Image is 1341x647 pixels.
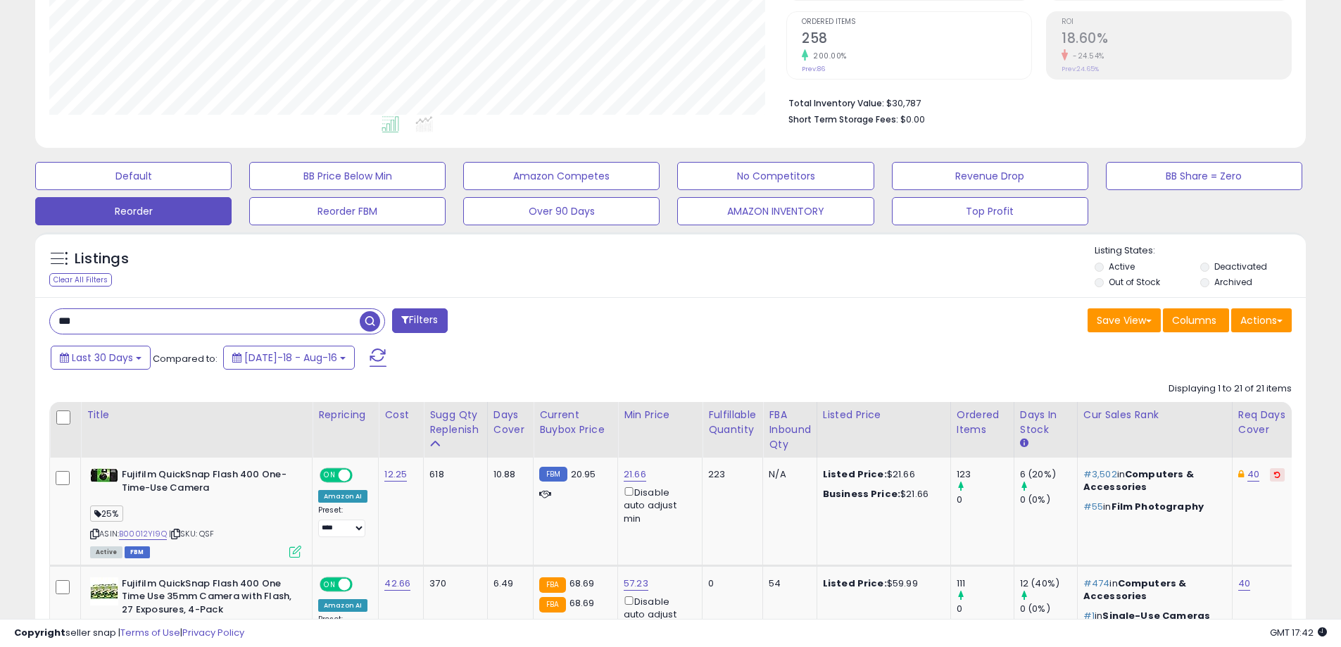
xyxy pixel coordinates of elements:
a: Terms of Use [120,626,180,639]
a: 40 [1247,467,1259,482]
div: 0 [708,577,752,590]
span: OFF [351,578,373,590]
span: $0.00 [900,113,925,126]
div: Preset: [318,505,367,537]
span: All listings currently available for purchase on Amazon [90,546,122,558]
div: ASIN: [90,468,301,556]
div: Clear All Filters [49,273,112,287]
div: 370 [429,577,477,590]
div: Listed Price [823,408,945,422]
button: Amazon Competes [463,162,660,190]
div: seller snap | | [14,627,244,640]
button: Columns [1163,308,1229,332]
span: 68.69 [569,577,595,590]
label: Deactivated [1214,260,1267,272]
h5: Listings [75,249,129,269]
span: | SKU: QSF [169,528,215,539]
span: 2025-09-16 17:42 GMT [1270,626,1327,639]
span: 68.69 [569,596,595,610]
li: $30,787 [788,94,1281,111]
button: Default [35,162,232,190]
div: 10.88 [493,468,522,481]
span: 25% [90,505,123,522]
div: Min Price [624,408,696,422]
span: Ordered Items [802,18,1031,26]
button: [DATE]-18 - Aug-16 [223,346,355,370]
b: Business Price: [823,487,900,501]
div: 111 [957,577,1014,590]
div: Disable auto adjust min [624,593,691,634]
div: Cur Sales Rank [1083,408,1226,422]
div: $21.66 [823,468,940,481]
div: Fulfillable Quantity [708,408,757,437]
small: FBA [539,577,565,593]
div: 123 [957,468,1014,481]
p: Listing States: [1095,244,1306,258]
button: Over 90 Days [463,197,660,225]
a: Privacy Policy [182,626,244,639]
a: 57.23 [624,577,648,591]
small: Prev: 86 [802,65,825,73]
b: Total Inventory Value: [788,97,884,109]
span: #474 [1083,577,1110,590]
b: Fujifilm QuickSnap Flash 400 One Time Use 35mm Camera with Flash, 27 Exposures, 4-Pack [122,577,293,620]
span: FBM [125,546,150,558]
button: Reorder [35,197,232,225]
div: Days Cover [493,408,527,437]
b: Short Term Storage Fees: [788,113,898,125]
div: 223 [708,468,752,481]
a: 21.66 [624,467,646,482]
small: 200.00% [808,51,847,61]
p: in [1083,501,1221,513]
img: 51wDMo1pCUL._SL40_.jpg [90,577,118,605]
div: Req Days Cover [1238,408,1290,437]
a: 12.25 [384,467,407,482]
span: Film Photography [1112,500,1204,513]
button: BB Share = Zero [1106,162,1302,190]
div: 0 [957,494,1014,506]
span: #3,502 [1083,467,1117,481]
button: No Competitors [677,162,874,190]
div: 0 (0%) [1020,603,1077,615]
span: [DATE]-18 - Aug-16 [244,351,337,365]
label: Archived [1214,276,1252,288]
div: N/A [769,468,806,481]
div: 6 (20%) [1020,468,1077,481]
strong: Copyright [14,626,65,639]
button: Revenue Drop [892,162,1088,190]
div: $59.99 [823,577,940,590]
label: Active [1109,260,1135,272]
small: FBA [539,597,565,613]
b: Fujifilm QuickSnap Flash 400 One-Time-Use Camera [122,468,293,498]
span: Compared to: [153,352,218,365]
small: Days In Stock. [1020,437,1028,450]
button: Filters [392,308,447,333]
p: in [1083,577,1221,603]
h2: 258 [802,30,1031,49]
div: Amazon AI [318,490,367,503]
span: 20.95 [571,467,596,481]
span: ON [321,470,339,482]
div: Cost [384,408,417,422]
span: Computers & Accessories [1083,577,1187,603]
div: Current Buybox Price [539,408,612,437]
th: Please note that this number is a calculation based on your required days of coverage and your ve... [424,402,488,458]
div: 0 [957,603,1014,615]
span: Computers & Accessories [1083,467,1194,494]
button: Actions [1231,308,1292,332]
div: FBA inbound Qty [769,408,811,452]
div: Ordered Items [957,408,1008,437]
button: Save View [1088,308,1161,332]
span: Columns [1172,313,1216,327]
small: Prev: 24.65% [1062,65,1099,73]
div: Repricing [318,408,372,422]
div: Displaying 1 to 21 of 21 items [1169,382,1292,396]
button: AMAZON INVENTORY [677,197,874,225]
p: in [1083,468,1221,494]
div: 54 [769,577,806,590]
a: 42.66 [384,577,410,591]
b: Listed Price: [823,577,887,590]
img: 41yP4uwnhcL._SL40_.jpg [90,468,118,482]
div: Disable auto adjust min [624,484,691,525]
div: Title [87,408,306,422]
